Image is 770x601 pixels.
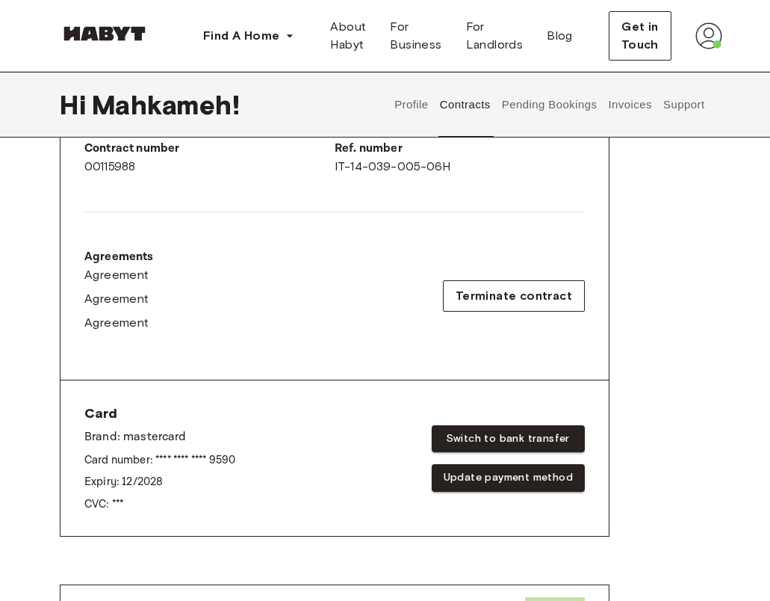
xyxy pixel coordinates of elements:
span: Agreement [84,314,149,332]
button: Get in Touch [609,11,671,61]
a: Agreement [84,314,154,332]
div: user profile tabs [389,72,710,138]
span: For Landlords [466,18,524,54]
div: 00115988 [84,140,335,176]
img: avatar [695,22,722,49]
a: For Landlords [454,12,535,60]
img: Habyt [60,26,149,41]
a: For Business [378,12,453,60]
span: Agreement [84,290,149,308]
p: Ref. number [335,140,585,158]
span: Get in Touch [621,18,659,54]
p: Contract number [84,140,335,158]
button: Pending Bookings [500,72,599,138]
p: Agreements [84,248,154,266]
button: Terminate contract [443,280,585,312]
button: Invoices [606,72,653,138]
button: Profile [393,72,431,138]
button: Find A Home [191,21,306,51]
button: Support [661,72,707,138]
span: Agreement [84,266,149,284]
span: About Habyt [330,18,366,54]
span: Terminate contract [456,287,572,305]
p: Expiry: 12 / 2028 [84,474,235,490]
button: Contracts [438,72,492,138]
span: Mahkameh ! [92,89,239,120]
span: Blog [547,27,573,45]
button: Update payment method [432,464,585,492]
a: Agreement [84,266,154,284]
p: Brand: mastercard [84,428,235,446]
a: Agreement [84,290,154,308]
span: Card [84,404,235,422]
span: For Business [390,18,441,54]
div: IT-14-039-005-06H [335,140,585,176]
span: Hi [60,89,92,120]
a: Blog [535,12,585,60]
button: Switch to bank transfer [432,425,585,453]
a: About Habyt [318,12,378,60]
span: Find A Home [203,27,279,45]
